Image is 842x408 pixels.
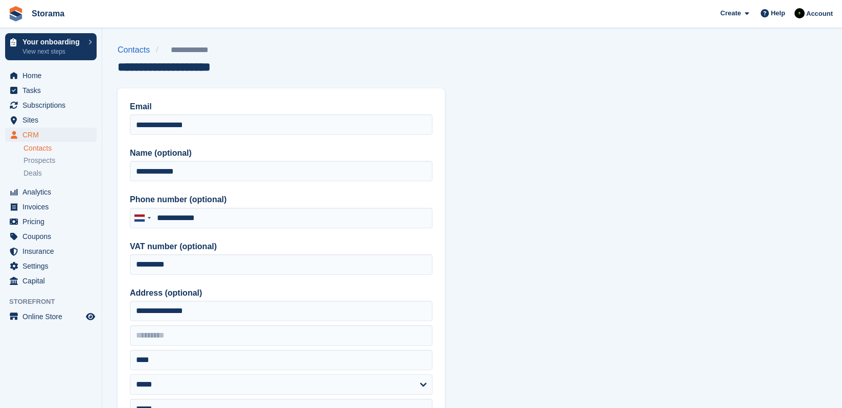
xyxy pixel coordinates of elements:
[5,113,97,127] a: menu
[118,44,156,56] a: Contacts
[22,83,84,98] span: Tasks
[806,9,833,19] span: Account
[5,33,97,60] a: Your onboarding View next steps
[84,310,97,323] a: Preview store
[24,155,97,166] a: Prospects
[771,8,785,18] span: Help
[5,98,97,112] a: menu
[22,38,83,45] p: Your onboarding
[5,185,97,199] a: menu
[5,229,97,244] a: menu
[22,113,84,127] span: Sites
[8,6,24,21] img: stora-icon-8386f47178a22dfd0bd8f6a31ec36ba5ce8667c1dd55bd0f319d3a0aa187defe.svg
[22,68,84,83] span: Home
[28,5,69,22] a: Storama
[130,287,433,299] label: Address (optional)
[5,214,97,229] a: menu
[22,244,84,258] span: Insurance
[130,194,433,206] label: Phone number (optional)
[24,156,55,165] span: Prospects
[5,68,97,83] a: menu
[22,214,84,229] span: Pricing
[22,200,84,214] span: Invoices
[9,297,102,307] span: Storefront
[5,200,97,214] a: menu
[130,101,433,113] label: Email
[130,241,433,253] label: VAT number (optional)
[22,259,84,273] span: Settings
[130,208,154,228] div: Netherlands (Nederland): +31
[22,47,83,56] p: View next steps
[118,44,235,56] nav: breadcrumbs
[22,185,84,199] span: Analytics
[5,259,97,273] a: menu
[794,8,805,18] img: Stuart Pratt
[24,168,97,179] a: Deals
[130,147,433,159] label: Name (optional)
[5,244,97,258] a: menu
[720,8,741,18] span: Create
[5,274,97,288] a: menu
[22,229,84,244] span: Coupons
[22,98,84,112] span: Subscriptions
[24,143,97,153] a: Contacts
[5,309,97,324] a: menu
[22,309,84,324] span: Online Store
[5,128,97,142] a: menu
[22,128,84,142] span: CRM
[24,169,42,178] span: Deals
[22,274,84,288] span: Capital
[5,83,97,98] a: menu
